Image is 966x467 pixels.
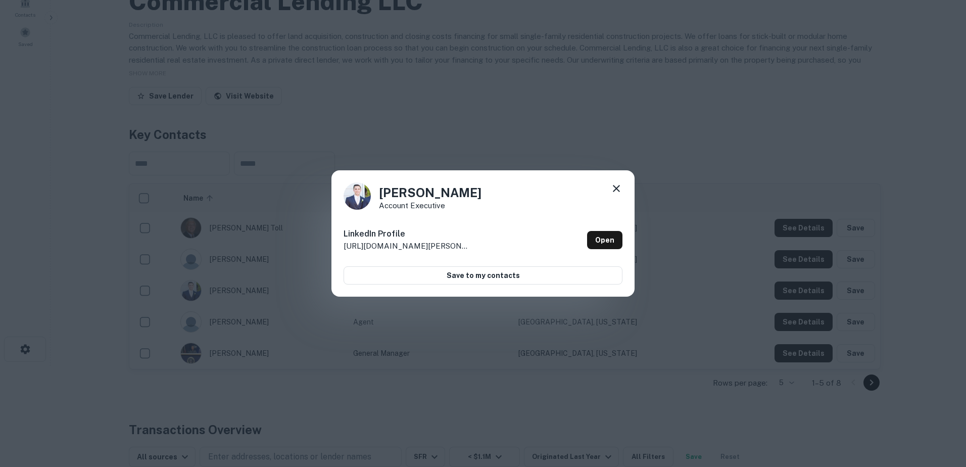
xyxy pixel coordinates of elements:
[344,228,470,240] h6: LinkedIn Profile
[915,386,966,435] iframe: Chat Widget
[379,202,481,209] p: Account Executive
[379,183,481,202] h4: [PERSON_NAME]
[587,231,622,249] a: Open
[344,240,470,252] p: [URL][DOMAIN_NAME][PERSON_NAME]
[344,266,622,285] button: Save to my contacts
[344,182,371,210] img: 1522872575669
